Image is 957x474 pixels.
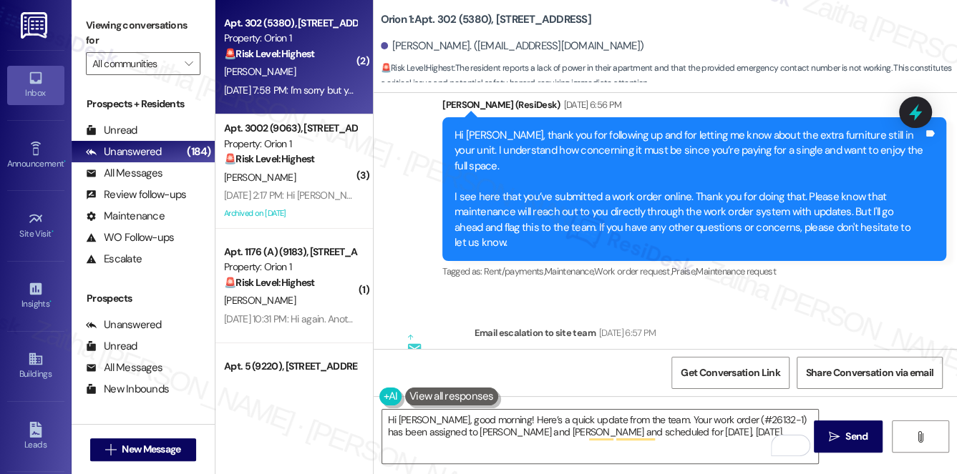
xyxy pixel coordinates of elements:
span: [PERSON_NAME] [224,171,296,184]
div: Review follow-ups [86,187,186,202]
div: Email escalation to site team [475,325,899,345]
div: [DATE] 2:17 PM: Hi [PERSON_NAME], emergency, the keys from [PERSON_NAME] Lock aren't working. Im ... [224,189,706,202]
span: [PERSON_NAME] [224,294,296,307]
div: Hi [PERSON_NAME], thank you for following up and for letting me know about the extra furniture st... [455,128,923,250]
span: [PERSON_NAME] [224,65,296,78]
a: Leads [7,418,64,456]
img: ResiDesk Logo [21,12,50,39]
i:  [185,58,193,69]
div: Unanswered [86,144,162,159]
strong: 🚨 Risk Level: Highest [224,152,315,165]
div: Apt. 3002 (9063), [STREET_ADDRESS] [224,121,356,136]
div: [DATE] 7:58 PM: I'm sorry but your emergency line does not work at all. Neither do any of the eme... [224,84,946,97]
div: Property: Orion 1 [224,137,356,152]
div: Property: Orion 1 [224,31,356,46]
span: Maintenance request [696,265,776,277]
div: (184) [183,141,214,163]
span: New Message [122,442,180,457]
a: Buildings [7,347,64,385]
button: Send [814,420,883,453]
div: Maintenance [86,209,165,224]
div: Tagged as: [442,261,946,282]
div: Apt. 5 (9220), [STREET_ADDRESS] [224,359,356,374]
a: Site Visit • [7,207,64,245]
div: All Messages [86,166,162,181]
textarea: To enrich screen reader interactions, please activate Accessibility in Grammarly extension settings [382,410,819,463]
div: Unanswered [86,317,162,332]
div: Archived on [DATE] [223,204,358,222]
strong: 🚨 Risk Level: Highest [381,62,455,74]
strong: 🚨 Risk Level: Highest [224,276,315,289]
i:  [915,431,926,443]
span: Rent/payments , [484,265,545,277]
button: Get Conversation Link [671,357,789,389]
i:  [105,444,116,455]
span: • [52,227,54,237]
strong: 🚨 Risk Level: Highest [224,47,315,60]
i:  [829,431,840,443]
a: Insights • [7,277,64,315]
div: [PERSON_NAME] (ResiDesk) [442,97,946,117]
div: WO Follow-ups [86,230,174,245]
button: New Message [90,438,196,461]
div: All Messages [86,360,162,375]
div: Residents [72,422,215,437]
div: Prospects + Residents [72,97,215,112]
div: [DATE] 6:57 PM [596,325,656,340]
div: [PERSON_NAME]. ([EMAIL_ADDRESS][DOMAIN_NAME]) [381,39,644,54]
div: Apt. 302 (5380), [STREET_ADDRESS] [224,16,356,31]
span: Send [845,429,868,444]
div: Apt. 1176 (A) (9183), [STREET_ADDRESS] [224,245,356,260]
span: Work order request , [594,265,671,277]
span: Praise , [671,265,696,277]
a: Inbox [7,66,64,104]
span: • [64,157,66,167]
label: Viewing conversations for [86,14,200,52]
span: Get Conversation Link [681,365,779,380]
span: Maintenance , [545,265,594,277]
input: All communities [92,52,178,75]
span: : The resident reports a lack of power in their apartment and that the provided emergency contact... [381,61,957,92]
span: Share Conversation via email [806,365,933,380]
div: New Inbounds [86,382,169,397]
div: [DATE] 6:56 PM [560,97,622,112]
div: Unread [86,339,137,354]
div: Prospects [72,291,215,306]
div: Unread [86,123,137,138]
span: • [49,297,52,307]
b: Orion 1: Apt. 302 (5380), [STREET_ADDRESS] [381,12,591,27]
div: Property: Orion 1 [224,260,356,275]
div: Escalate [86,252,142,267]
button: Share Conversation via email [797,357,943,389]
